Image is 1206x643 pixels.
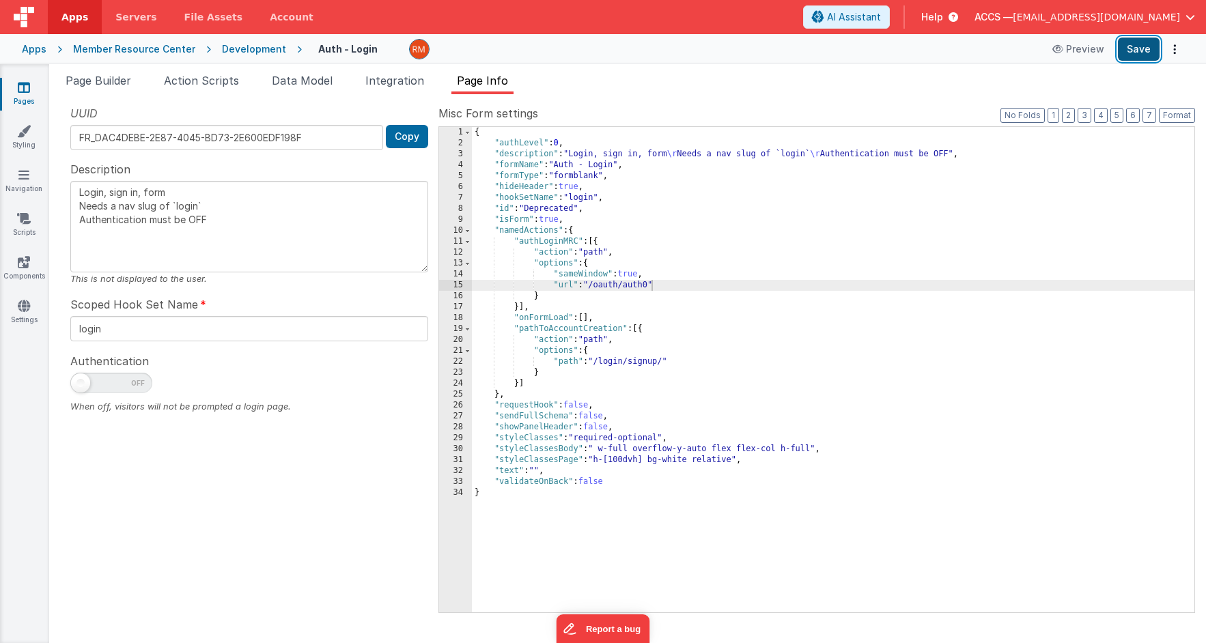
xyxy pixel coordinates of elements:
button: No Folds [1000,108,1045,123]
div: 4 [439,160,472,171]
span: [EMAIL_ADDRESS][DOMAIN_NAME] [1013,10,1180,24]
button: Copy [386,125,428,148]
button: 3 [1078,108,1091,123]
div: 15 [439,280,472,291]
div: 21 [439,345,472,356]
h4: Auth - Login [318,44,378,54]
div: 3 [439,149,472,160]
div: 31 [439,455,472,466]
div: 12 [439,247,472,258]
button: 6 [1126,108,1140,123]
button: Save [1118,38,1160,61]
span: File Assets [184,10,243,24]
div: 25 [439,389,472,400]
button: 4 [1094,108,1108,123]
div: 19 [439,324,472,334]
div: Member Resource Center [73,42,195,56]
button: 7 [1142,108,1156,123]
div: When off, visitors will not be prompted a login page. [70,400,428,413]
div: 34 [439,487,472,498]
div: 22 [439,356,472,367]
img: 1e10b08f9103151d1000344c2f9be56b [410,40,429,59]
div: 24 [439,378,472,389]
span: Page Info [457,74,508,87]
div: 16 [439,291,472,302]
div: 1 [439,127,472,138]
span: AI Assistant [827,10,881,24]
button: Preview [1044,38,1112,60]
div: 32 [439,466,472,476]
div: 30 [439,444,472,455]
div: 14 [439,269,472,280]
div: 11 [439,236,472,247]
span: Servers [115,10,156,24]
span: Apps [61,10,88,24]
span: Data Model [272,74,333,87]
iframe: Marker.io feedback button [557,614,650,643]
button: ACCS — [EMAIL_ADDRESS][DOMAIN_NAME] [974,10,1195,24]
div: 18 [439,313,472,324]
span: Scoped Hook Set Name [70,296,198,313]
div: 20 [439,334,472,345]
span: Misc Form settings [438,105,538,122]
span: Page Builder [66,74,131,87]
div: 9 [439,214,472,225]
span: Description [70,161,130,177]
div: 29 [439,433,472,444]
div: Apps [22,42,46,56]
div: 13 [439,258,472,269]
button: 5 [1110,108,1123,123]
span: Help [921,10,943,24]
div: 28 [439,422,472,433]
button: Format [1159,108,1195,123]
span: Authentication [70,353,149,369]
div: 26 [439,400,472,411]
div: 5 [439,171,472,182]
button: 2 [1062,108,1075,123]
div: This is not displayed to the user. [70,272,428,285]
div: 7 [439,192,472,203]
div: Development [222,42,286,56]
div: 8 [439,203,472,214]
button: Options [1165,40,1184,59]
button: AI Assistant [803,5,890,29]
div: 23 [439,367,472,378]
div: 6 [439,182,472,192]
span: Action Scripts [164,74,239,87]
div: 27 [439,411,472,422]
span: ACCS — [974,10,1013,24]
div: 17 [439,302,472,313]
div: 33 [439,476,472,487]
div: 10 [439,225,472,236]
div: 2 [439,138,472,149]
span: Integration [365,74,424,87]
button: 1 [1048,108,1059,123]
span: UUID [70,105,98,122]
